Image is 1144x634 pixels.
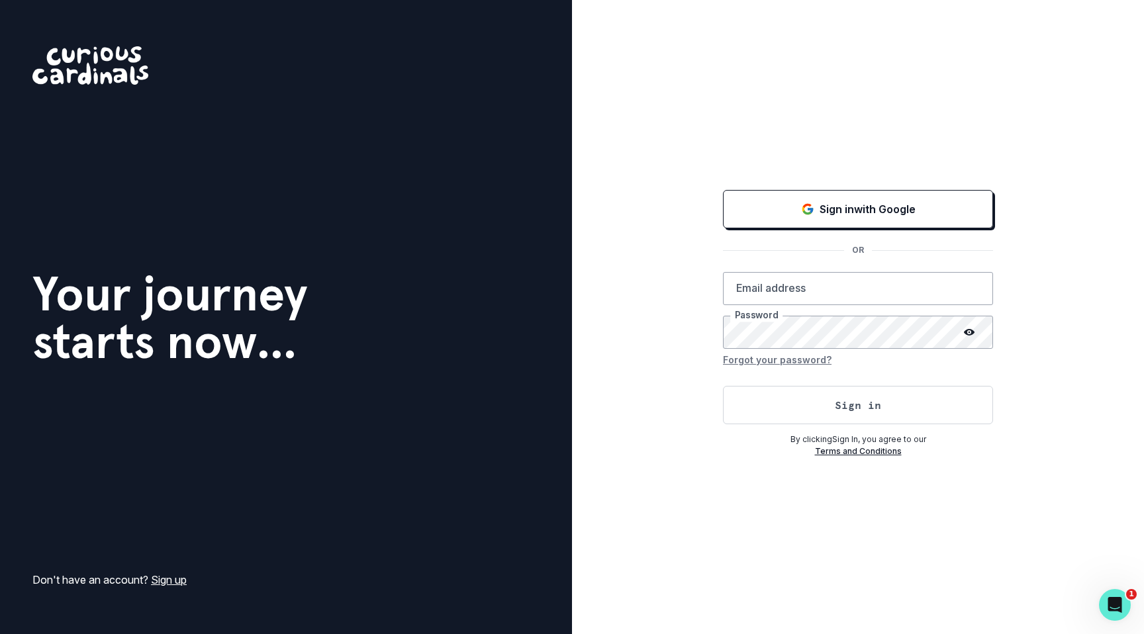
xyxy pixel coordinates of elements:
p: OR [844,244,872,256]
iframe: Intercom live chat [1099,589,1131,621]
p: Sign in with Google [820,201,916,217]
a: Sign up [151,573,187,586]
h1: Your journey starts now... [32,270,308,365]
a: Terms and Conditions [815,446,902,456]
button: Sign in [723,386,993,424]
button: Sign in with Google (GSuite) [723,190,993,228]
p: Don't have an account? [32,572,187,588]
span: 1 [1126,589,1137,600]
p: By clicking Sign In , you agree to our [723,433,993,445]
button: Forgot your password? [723,349,832,370]
img: Curious Cardinals Logo [32,46,148,85]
